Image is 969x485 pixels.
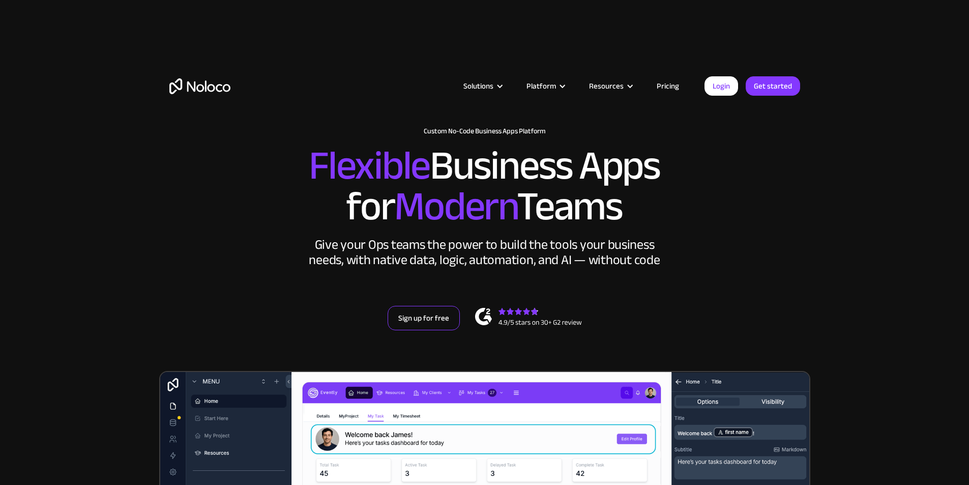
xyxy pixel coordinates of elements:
[388,306,460,330] a: Sign up for free
[169,78,230,94] a: home
[746,76,800,96] a: Get started
[576,79,644,93] div: Resources
[169,146,800,227] h2: Business Apps for Teams
[309,128,430,204] span: Flexible
[589,79,624,93] div: Resources
[514,79,576,93] div: Platform
[526,79,556,93] div: Platform
[307,237,663,268] div: Give your Ops teams the power to build the tools your business needs, with native data, logic, au...
[463,79,493,93] div: Solutions
[394,168,517,244] span: Modern
[644,79,692,93] a: Pricing
[451,79,514,93] div: Solutions
[704,76,738,96] a: Login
